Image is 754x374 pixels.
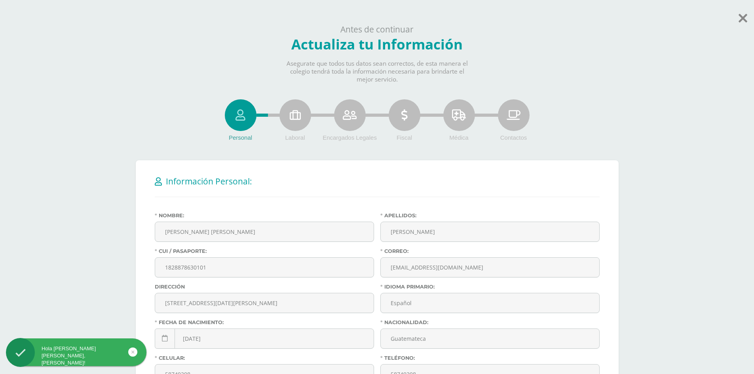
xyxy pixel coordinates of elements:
[155,258,374,277] input: CUI / Pasaporte
[380,319,600,325] label: Nacionalidad:
[155,213,374,218] label: Nombre:
[500,134,527,141] span: Contactos
[285,134,305,141] span: Laboral
[155,329,374,348] input: Fecha de nacimiento
[155,222,374,241] input: Nombre
[155,248,374,254] label: CUI / Pasaporte:
[280,60,475,84] p: Asegurate que todos tus datos sean correctos, de esta manera el colegio tendrá toda la informació...
[155,319,374,325] label: Fecha de nacimiento:
[166,176,252,187] span: Información Personal:
[739,7,747,26] a: Saltar actualización de datos
[380,355,600,361] label: Teléfono:
[380,213,600,218] label: Apellidos:
[397,134,412,141] span: Fiscal
[380,284,600,290] label: Idioma Primario:
[381,258,599,277] input: Correo
[449,134,468,141] span: Médica
[381,329,599,348] input: Nacionalidad
[155,355,374,361] label: Celular:
[381,222,599,241] input: Apellidos
[155,284,374,290] label: Dirección
[380,248,600,254] label: Correo:
[229,134,252,141] span: Personal
[340,24,414,35] span: Antes de continuar
[323,134,377,141] span: Encargados Legales
[6,345,146,367] div: Hola [PERSON_NAME] [PERSON_NAME], [PERSON_NAME]!
[155,293,374,313] input: Ej. 6 Avenida B-34
[381,293,599,313] input: Idioma Primario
